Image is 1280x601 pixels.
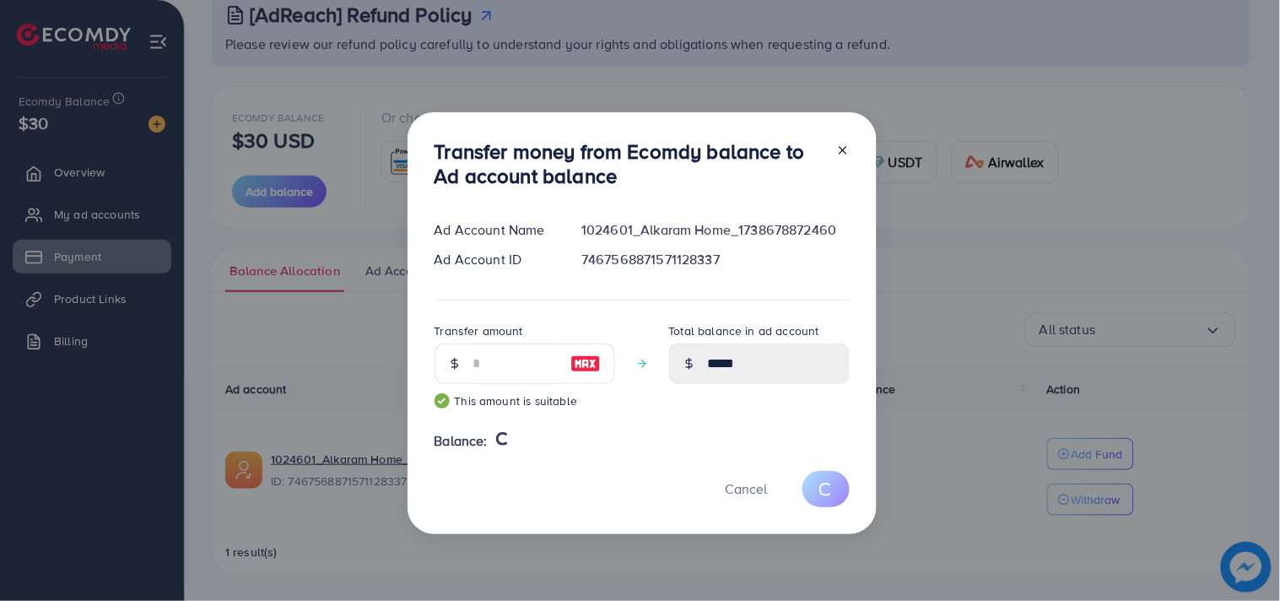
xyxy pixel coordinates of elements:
label: Transfer amount [435,322,523,339]
div: 1024601_Alkaram Home_1738678872460 [568,220,862,240]
label: Total balance in ad account [669,322,819,339]
small: This amount is suitable [435,393,615,409]
h3: Transfer money from Ecomdy balance to Ad account balance [435,139,823,188]
span: Balance: [435,431,488,451]
button: Cancel [705,471,789,507]
img: guide [435,393,450,409]
div: 7467568871571128337 [568,250,862,269]
img: image [570,354,601,374]
div: Ad Account Name [421,220,569,240]
span: Cancel [726,479,768,498]
div: Ad Account ID [421,250,569,269]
